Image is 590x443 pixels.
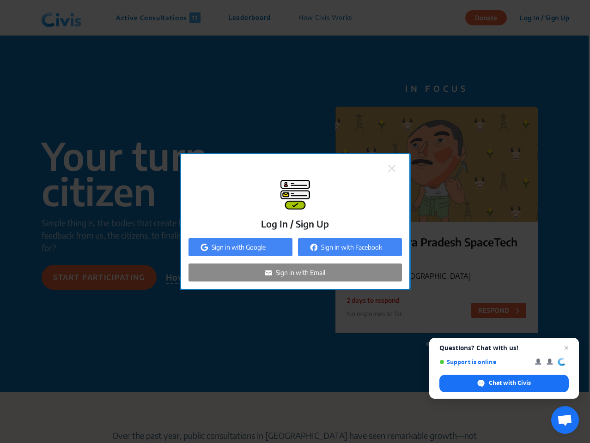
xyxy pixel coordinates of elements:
img: close.png [388,165,395,172]
div: Open chat [551,406,579,434]
span: Questions? Chat with us! [439,344,569,352]
p: Sign in with Google [212,242,266,252]
span: Support is online [439,359,529,365]
span: Chat with Civis [489,379,531,387]
img: auth-google.png [201,244,208,251]
p: Sign in with Email [276,268,325,277]
img: auth-email.png [265,269,272,276]
img: signup-modal.png [280,180,310,210]
img: auth-fb.png [310,244,317,251]
p: Log In / Sign Up [261,217,329,231]
div: Chat with Civis [439,375,569,392]
p: Sign in with Facebook [321,242,382,252]
span: Close chat [561,342,572,353]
